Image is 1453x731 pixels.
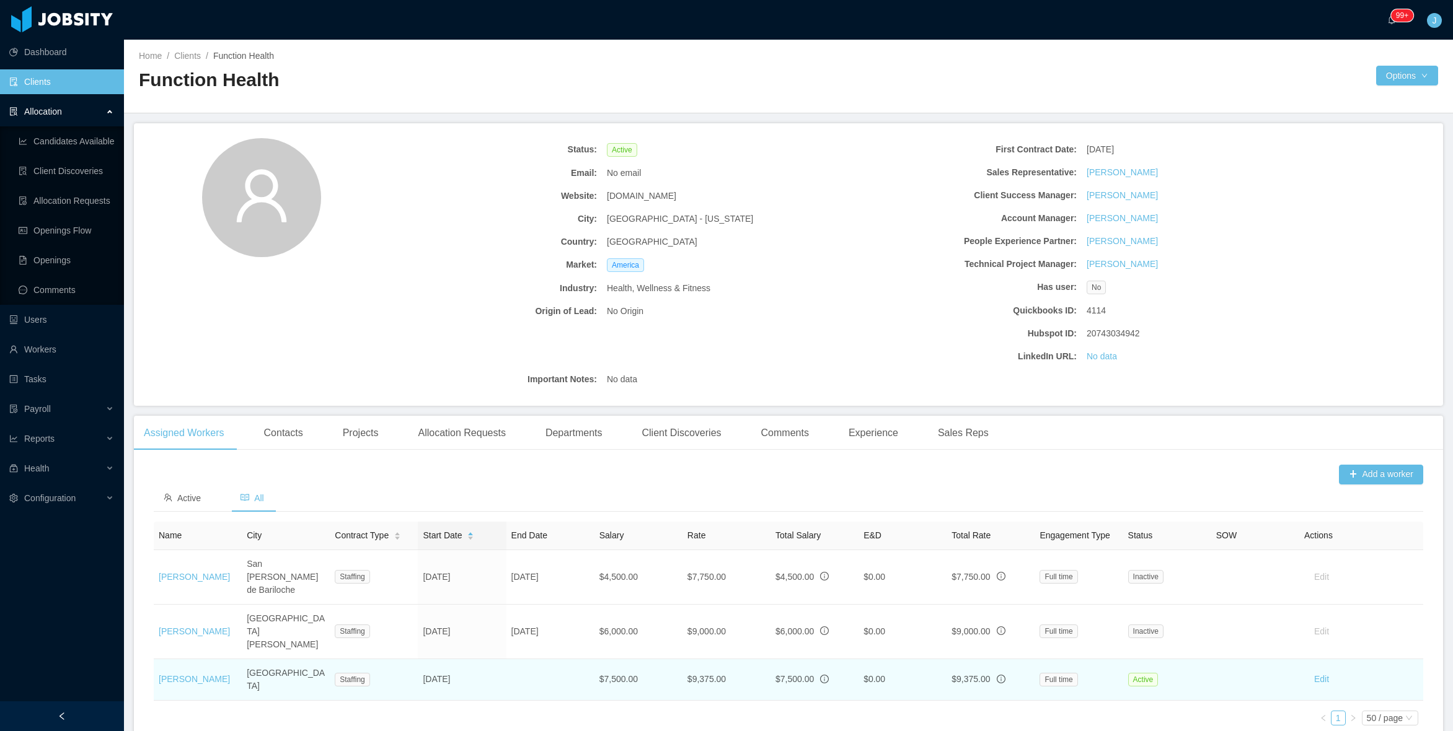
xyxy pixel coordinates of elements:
li: Next Page [1346,711,1361,725]
span: [DOMAIN_NAME] [607,190,676,203]
td: $7,750.00 [682,550,771,605]
span: $9,000.00 [952,626,990,636]
b: Client Success Manager: [847,189,1077,202]
button: icon: plusAdd a worker [1339,465,1423,484]
span: $4,500.00 [775,572,814,582]
div: Sales Reps [928,416,999,450]
div: Sort [394,530,401,539]
span: Rate [687,530,706,540]
i: icon: user [232,166,291,225]
a: icon: robotUsers [9,307,114,332]
div: 50 / page [1367,711,1403,725]
td: $9,375.00 [682,659,771,701]
button: Edit [1304,670,1339,689]
span: Engagement Type [1040,530,1110,540]
b: Market: [367,258,597,271]
span: $0.00 [863,626,885,636]
button: Edit [1304,621,1339,641]
b: Sales Representative: [847,166,1077,179]
a: icon: auditClients [9,69,114,94]
a: 1 [1332,711,1345,725]
b: Important Notes: [367,373,597,386]
a: icon: file-textOpenings [19,248,114,273]
span: America [607,258,644,272]
a: [PERSON_NAME] [1087,189,1158,202]
a: icon: file-searchClient Discoveries [19,159,114,183]
span: SOW [1216,530,1237,540]
span: Inactive [1128,624,1164,638]
i: icon: medicine-box [9,464,18,473]
i: icon: bell [1387,15,1396,24]
a: icon: file-doneAllocation Requests [19,188,114,213]
td: $6,000.00 [594,605,682,659]
button: Edit [1304,567,1339,587]
span: Health, Wellness & Fitness [607,282,710,295]
td: [GEOGRAPHIC_DATA][PERSON_NAME] [242,605,330,659]
span: All [241,493,264,503]
td: $9,000.00 [682,605,771,659]
div: Assigned Workers [134,416,234,450]
a: icon: idcardOpenings Flow [19,218,114,243]
td: [DATE] [418,659,506,701]
span: $0.00 [863,674,885,684]
span: info-circle [997,626,1005,635]
span: Total Salary [775,530,821,540]
a: Edit [1314,674,1329,684]
a: icon: messageComments [19,278,114,302]
b: Account Manager: [847,212,1077,225]
a: [PERSON_NAME] [1087,235,1158,248]
td: San [PERSON_NAME] de Bariloche [242,550,330,605]
span: Actions [1304,530,1333,540]
sup: 166 [1391,9,1413,22]
span: Full time [1040,570,1077,584]
div: Comments [751,416,819,450]
div: [DATE] [1082,138,1322,161]
a: [PERSON_NAME] [159,572,230,582]
td: $7,500.00 [594,659,682,701]
i: icon: caret-up [467,530,474,534]
span: Active [607,143,637,157]
td: [DATE] [506,605,594,659]
span: 20743034942 [1087,327,1140,340]
b: Origin of Lead: [367,305,597,318]
b: Has user: [847,281,1077,294]
span: No email [607,167,641,180]
span: Allocation [24,107,62,116]
i: icon: setting [9,494,18,502]
b: Hubspot ID: [847,327,1077,340]
span: info-circle [820,572,829,580]
a: Clients [174,51,201,61]
span: No data [607,373,637,386]
span: info-circle [997,675,1005,683]
span: $9,375.00 [952,674,990,684]
span: Start Date [423,529,462,542]
a: icon: userWorkers [9,337,114,362]
a: [PERSON_NAME] [159,626,230,636]
b: Email: [367,167,597,180]
span: $7,500.00 [775,674,814,684]
span: $0.00 [863,572,885,582]
span: Reports [24,434,55,444]
a: [PERSON_NAME] [1087,212,1158,225]
span: info-circle [820,675,829,683]
span: Salary [599,530,624,540]
span: Status [1128,530,1153,540]
td: [DATE] [506,550,594,605]
span: 4114 [1087,304,1106,317]
i: icon: team [164,493,172,502]
a: icon: pie-chartDashboard [9,40,114,64]
td: [GEOGRAPHIC_DATA] [242,659,330,701]
span: Active [1128,673,1159,686]
a: icon: line-chartCandidates Available [19,129,114,154]
span: No [1087,281,1106,294]
span: Contract Type [335,529,389,542]
b: First Contract Date: [847,143,1077,156]
span: / [167,51,169,61]
td: [DATE] [418,605,506,659]
b: Website: [367,190,597,203]
span: $6,000.00 [775,626,814,636]
td: $4,500.00 [594,550,682,605]
span: / [206,51,208,61]
li: 1 [1331,711,1346,725]
i: icon: solution [9,107,18,116]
